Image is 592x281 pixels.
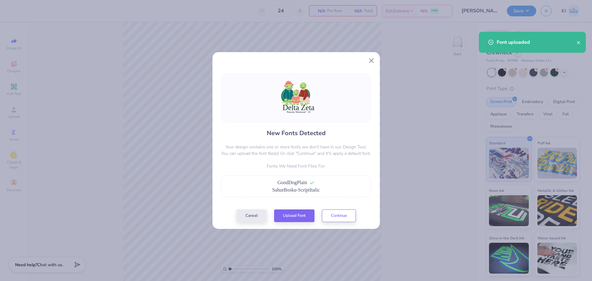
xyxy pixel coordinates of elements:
p: Your design contains one or more fonts we don't have in our Design Tool. You can upload the font ... [221,144,371,157]
h4: New Fonts Detected [267,129,326,138]
button: close [577,39,581,46]
p: Fonts We Need Font Files For: [221,163,371,169]
span: SahurBosku-ScriptItalic [272,187,320,192]
button: Cancel [236,209,267,222]
button: Continue [322,209,356,222]
span: GoodDogPlain [277,180,307,185]
button: Close [365,55,377,67]
button: Upload Font [274,209,314,222]
div: Font uploaded [497,39,577,46]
